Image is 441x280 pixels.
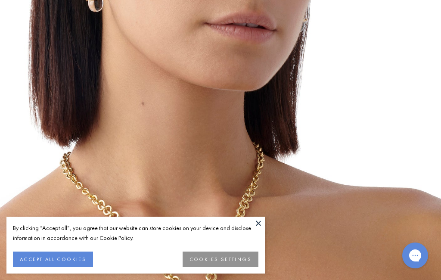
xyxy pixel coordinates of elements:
[183,252,258,267] button: COOKIES SETTINGS
[398,240,432,271] iframe: Gorgias live chat messenger
[13,252,93,267] button: ACCEPT ALL COOKIES
[13,223,258,243] div: By clicking “Accept all”, you agree that our website can store cookies on your device and disclos...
